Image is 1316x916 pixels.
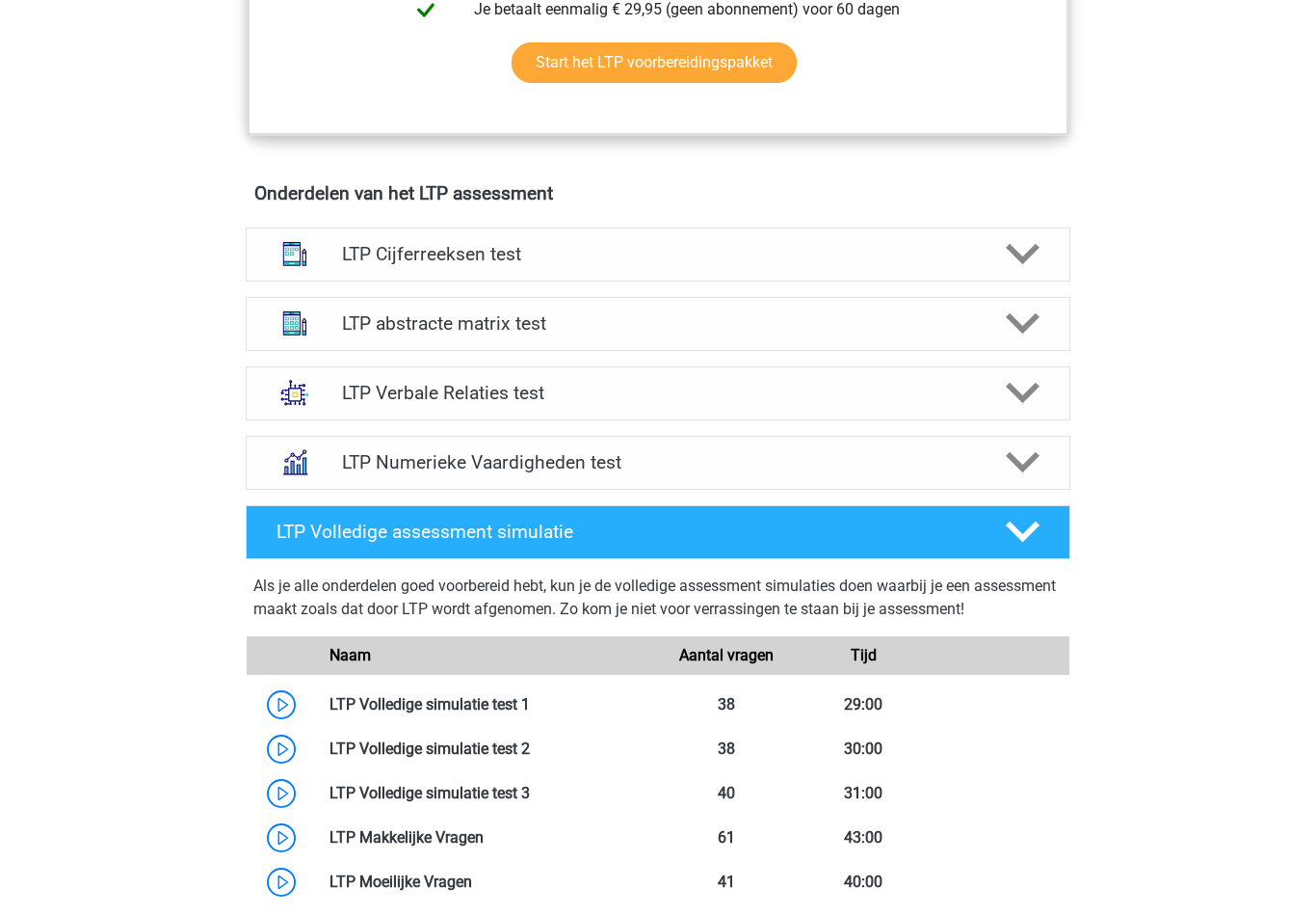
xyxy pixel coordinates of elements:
div: LTP Makkelijke Vragen [315,826,658,849]
div: Naam [315,644,658,667]
h4: Onderdelen van het LTP assessment [254,182,1062,204]
img: cijferreeksen [270,229,320,279]
h4: LTP Volledige assessment simulatie [276,521,974,543]
div: LTP Volledige simulatie test 2 [315,738,658,761]
h4: LTP abstracte matrix test [342,312,973,335]
img: numeriek redeneren [270,437,320,487]
h4: LTP Numerieke Vaardigheden test [342,451,973,473]
a: LTP Volledige assessment simulatie [238,505,1078,559]
h4: LTP Verbale Relaties test [342,382,973,404]
a: abstracte matrices LTP abstracte matrix test [238,297,1078,351]
img: analogieen [270,367,320,418]
div: LTP Volledige simulatie test 1 [315,693,658,716]
div: LTP Volledige simulatie test 3 [315,782,658,805]
a: analogieen LTP Verbale Relaties test [238,366,1078,420]
div: Als je alle onderdelen goed voorbereid hebt, kun je de volledige assessment simulaties doen waarb... [253,575,1063,629]
div: LTP Moeilijke Vragen [315,871,658,894]
h4: LTP Cijferreeksen test [342,243,973,265]
div: Aantal vragen [658,644,795,667]
div: Tijd [795,644,932,667]
img: abstracte matrices [270,298,320,348]
a: cijferreeksen LTP Cijferreeksen test [238,228,1078,282]
a: numeriek redeneren LTP Numerieke Vaardigheden test [238,436,1078,490]
a: Start het LTP voorbereidingspakket [512,42,797,83]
